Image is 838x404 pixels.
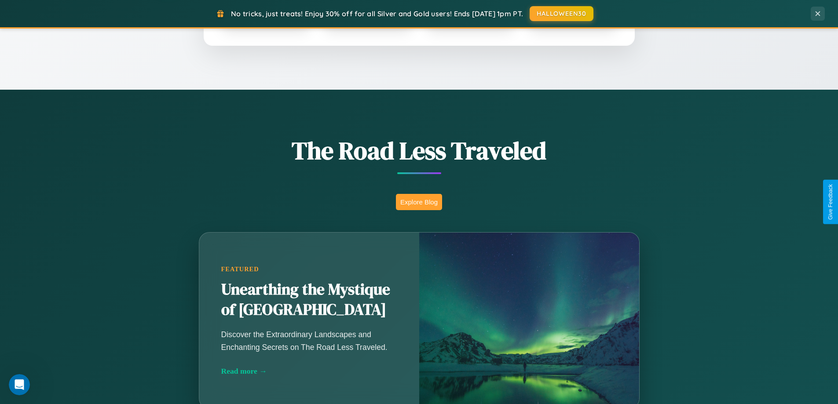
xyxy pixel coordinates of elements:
p: Discover the Extraordinary Landscapes and Enchanting Secrets on The Road Less Traveled. [221,328,397,353]
div: Give Feedback [827,184,834,220]
h2: Unearthing the Mystique of [GEOGRAPHIC_DATA] [221,280,397,320]
button: Explore Blog [396,194,442,210]
div: Read more → [221,367,397,376]
iframe: Intercom live chat [9,374,30,395]
div: Featured [221,266,397,273]
h1: The Road Less Traveled [155,134,683,167]
span: No tricks, just treats! Enjoy 30% off for all Silver and Gold users! Ends [DATE] 1pm PT. [231,9,523,18]
button: HALLOWEEN30 [530,6,593,21]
